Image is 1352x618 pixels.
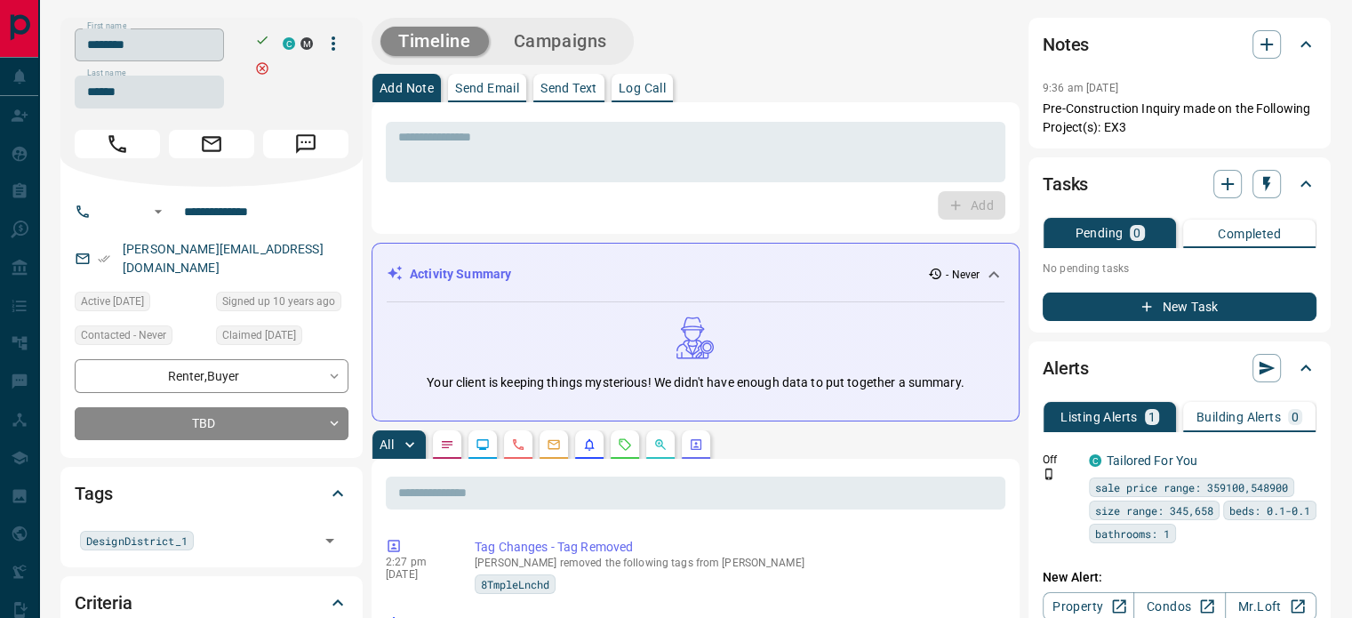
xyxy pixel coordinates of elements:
[475,557,998,569] p: [PERSON_NAME] removed the following tags from [PERSON_NAME]
[1229,502,1310,519] span: beds: 0.1-0.1
[98,253,110,265] svg: Email Verified
[1043,170,1088,198] h2: Tasks
[1089,454,1101,467] div: condos.ca
[148,201,169,222] button: Open
[169,130,254,158] span: Email
[81,293,144,310] span: Active [DATE]
[1095,502,1213,519] span: size range: 345,658
[216,292,348,317] div: Wed Oct 15 2014
[1043,293,1316,321] button: New Task
[1043,82,1118,94] p: 9:36 am [DATE]
[1196,411,1281,423] p: Building Alerts
[1043,452,1078,468] p: Off
[75,359,348,392] div: Renter , Buyer
[496,27,625,56] button: Campaigns
[75,292,207,317] div: Wed May 25 2022
[1043,255,1316,282] p: No pending tasks
[1043,468,1055,480] svg: Push Notification Only
[476,437,490,452] svg: Lead Browsing Activity
[1043,23,1316,66] div: Notes
[1043,163,1316,205] div: Tasks
[689,437,703,452] svg: Agent Actions
[1148,411,1156,423] p: 1
[1043,100,1316,137] p: Pre-Construction Inquiry made on the Following Project(s): EX3
[1107,453,1197,468] a: Tailored For You
[81,326,166,344] span: Contacted - Never
[1292,411,1299,423] p: 0
[427,373,964,392] p: Your client is keeping things mysterious! We didn't have enough data to put together a summary.
[1060,411,1138,423] p: Listing Alerts
[75,130,160,158] span: Call
[75,589,132,617] h2: Criteria
[222,326,296,344] span: Claimed [DATE]
[582,437,596,452] svg: Listing Alerts
[1095,525,1170,542] span: bathrooms: 1
[1043,568,1316,587] p: New Alert:
[123,242,324,275] a: [PERSON_NAME][EMAIL_ADDRESS][DOMAIN_NAME]
[75,407,348,440] div: TBD
[946,267,980,283] p: - Never
[86,532,188,550] span: DesignDistrict_1
[481,575,549,593] span: 8TmpleLnchd
[547,437,561,452] svg: Emails
[1043,354,1089,382] h2: Alerts
[87,68,126,79] label: Last name
[1043,347,1316,389] div: Alerts
[386,556,448,568] p: 2:27 pm
[475,538,998,557] p: Tag Changes - Tag Removed
[511,437,525,452] svg: Calls
[87,20,126,32] label: First name
[380,438,394,451] p: All
[75,479,112,508] h2: Tags
[263,130,348,158] span: Message
[387,258,1004,291] div: Activity Summary- Never
[216,325,348,350] div: Thu Dec 08 2016
[618,437,632,452] svg: Requests
[455,82,519,94] p: Send Email
[75,472,348,515] div: Tags
[380,82,434,94] p: Add Note
[440,437,454,452] svg: Notes
[283,37,295,50] div: condos.ca
[300,37,313,50] div: mrloft.ca
[1095,478,1288,496] span: sale price range: 359100,548900
[317,528,342,553] button: Open
[1133,227,1140,239] p: 0
[380,27,489,56] button: Timeline
[540,82,597,94] p: Send Text
[619,82,666,94] p: Log Call
[222,293,335,310] span: Signed up 10 years ago
[1075,227,1123,239] p: Pending
[1043,30,1089,59] h2: Notes
[653,437,668,452] svg: Opportunities
[386,568,448,581] p: [DATE]
[410,265,511,284] p: Activity Summary
[1218,228,1281,240] p: Completed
